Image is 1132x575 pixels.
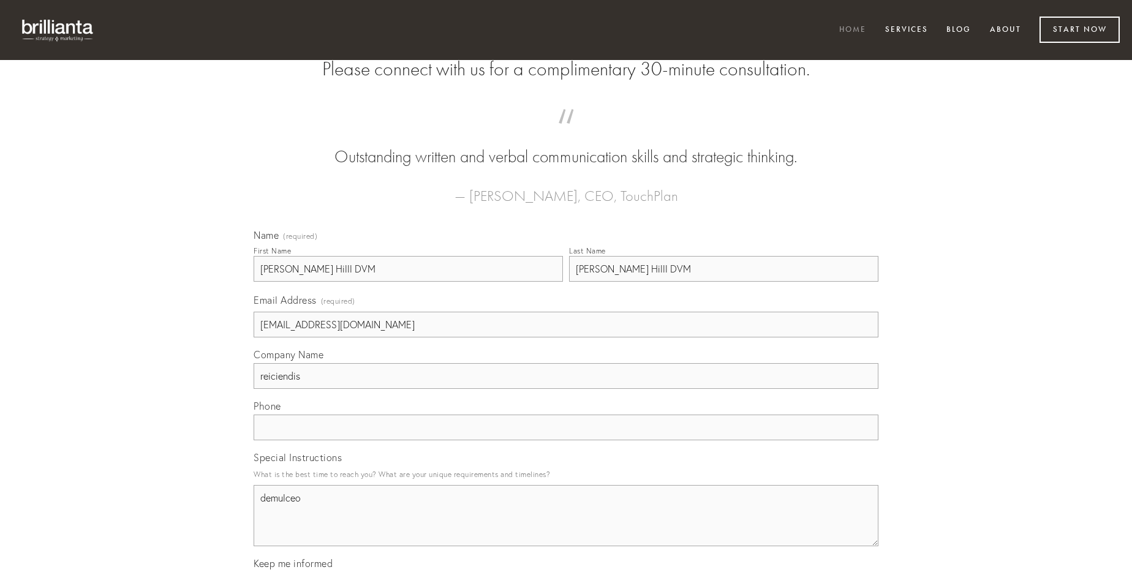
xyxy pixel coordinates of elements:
[321,293,355,309] span: (required)
[254,58,878,81] h2: Please connect with us for a complimentary 30-minute consultation.
[254,466,878,483] p: What is the best time to reach you? What are your unique requirements and timelines?
[1040,17,1120,43] a: Start Now
[569,246,606,255] div: Last Name
[12,12,104,48] img: brillianta - research, strategy, marketing
[254,557,333,569] span: Keep me informed
[254,348,323,361] span: Company Name
[254,485,878,546] textarea: demulceo
[877,20,936,40] a: Services
[283,233,317,240] span: (required)
[254,294,317,306] span: Email Address
[254,400,281,412] span: Phone
[254,246,291,255] div: First Name
[273,169,859,208] figcaption: — [PERSON_NAME], CEO, TouchPlan
[831,20,874,40] a: Home
[273,121,859,169] blockquote: Outstanding written and verbal communication skills and strategic thinking.
[938,20,979,40] a: Blog
[273,121,859,145] span: “
[982,20,1029,40] a: About
[254,451,342,464] span: Special Instructions
[254,229,279,241] span: Name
